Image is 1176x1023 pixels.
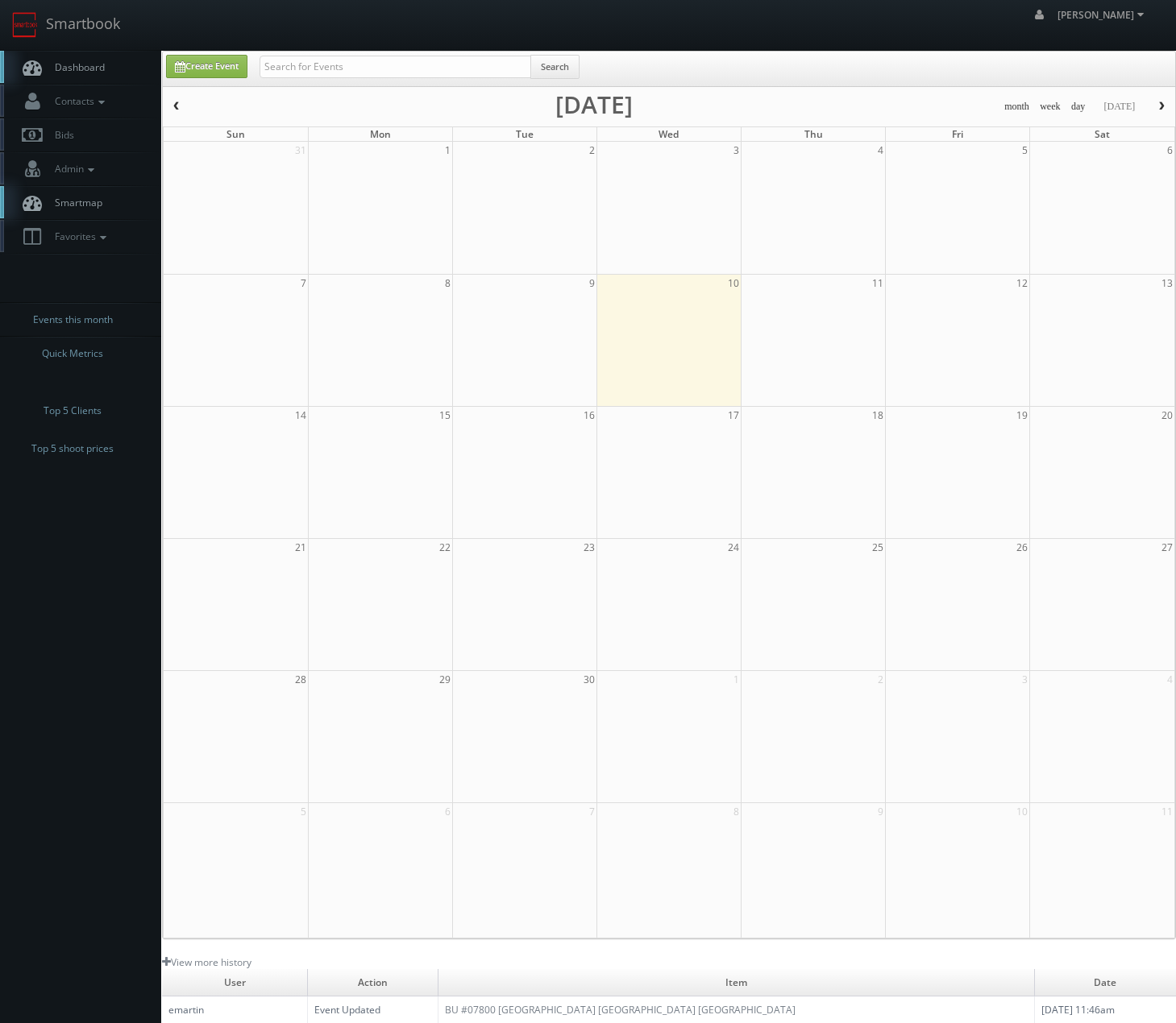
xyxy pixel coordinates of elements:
span: 8 [443,275,452,292]
span: Wed [659,127,679,141]
span: Quick Metrics [42,346,103,362]
span: 5 [299,803,308,820]
span: Top 5 Clients [44,403,102,419]
span: 28 [293,671,308,688]
span: Tue [516,127,534,141]
span: 21 [293,539,308,556]
span: 13 [1160,275,1174,292]
span: Mon [370,127,391,141]
span: 16 [582,407,596,424]
span: 23 [582,539,596,556]
span: 12 [1015,275,1029,292]
button: week [1034,97,1066,117]
span: Dashboard [47,60,105,74]
span: 30 [582,671,596,688]
span: 9 [588,275,596,292]
td: Action [308,969,438,996]
span: 29 [438,671,452,688]
span: 10 [726,275,741,292]
span: 7 [299,275,308,292]
a: Create Event [166,55,247,78]
span: [PERSON_NAME] [1058,8,1149,22]
button: Search [530,55,580,79]
span: 4 [876,142,885,159]
td: Item [438,969,1034,996]
button: [DATE] [1098,97,1141,117]
span: 2 [588,142,596,159]
span: Events this month [33,312,113,328]
span: 5 [1020,142,1029,159]
span: 24 [726,539,741,556]
h2: [DATE] [555,97,633,113]
img: smartbook-logo.png [12,12,38,38]
span: 14 [293,407,308,424]
span: 27 [1160,539,1174,556]
span: 1 [732,671,741,688]
span: 4 [1166,671,1174,688]
span: 17 [726,407,741,424]
span: 7 [588,803,596,820]
span: 6 [1166,142,1174,159]
button: month [999,97,1035,117]
span: 3 [732,142,741,159]
span: 3 [1020,671,1029,688]
span: 22 [438,539,452,556]
a: BU #07800 [GEOGRAPHIC_DATA] [GEOGRAPHIC_DATA] [GEOGRAPHIC_DATA] [445,1003,796,1017]
input: Search for Events [260,56,531,78]
td: Date [1034,969,1176,996]
span: Smartmap [47,196,102,209]
span: 10 [1015,803,1029,820]
span: Sat [1095,127,1110,141]
span: 19 [1015,407,1029,424]
span: Contacts [47,94,109,108]
span: Favorites [47,230,110,243]
span: 8 [732,803,741,820]
button: day [1066,97,1091,117]
span: Top 5 shoot prices [31,441,114,457]
a: View more history [162,955,251,969]
span: Fri [952,127,963,141]
td: User [162,969,308,996]
span: Sun [226,127,245,141]
span: 25 [871,539,885,556]
span: 20 [1160,407,1174,424]
span: 6 [443,803,452,820]
span: 1 [443,142,452,159]
span: 26 [1015,539,1029,556]
span: Thu [804,127,823,141]
span: 11 [871,275,885,292]
span: 18 [871,407,885,424]
span: 15 [438,407,452,424]
span: 2 [876,671,885,688]
span: 31 [293,142,308,159]
span: Bids [47,128,74,142]
span: 9 [876,803,885,820]
span: 11 [1160,803,1174,820]
span: Admin [47,162,98,176]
